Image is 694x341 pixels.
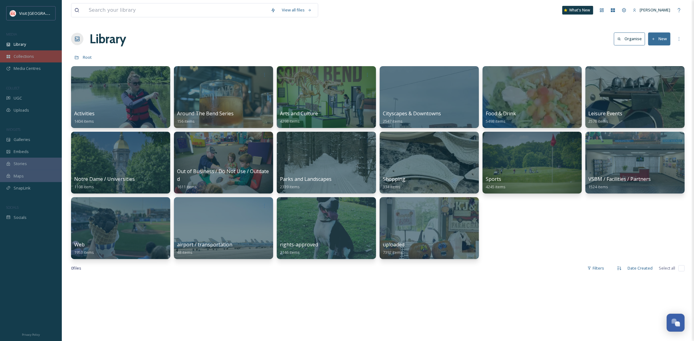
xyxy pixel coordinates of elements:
a: Sports4245 items [486,176,506,190]
a: Privacy Policy [22,330,40,338]
button: Open Chat [667,314,685,332]
span: Embeds [14,149,29,155]
span: Galleries [14,137,30,143]
span: 1524 items [589,184,608,190]
span: Socials [14,215,27,220]
div: Date Created [625,262,656,274]
span: 4245 items [486,184,506,190]
span: SOCIALS [6,205,19,210]
span: Collections [14,53,34,59]
span: UGC [14,95,22,101]
a: Library [90,30,126,48]
span: SnapLink [14,185,31,191]
span: Out of Business / Do Not Use / Outdated [177,168,269,182]
a: airport / transportation48 items [177,242,232,255]
span: Activities [74,110,95,117]
a: Arts and Culture4298 items [280,111,318,124]
a: Notre Dame / Universities1108 items [74,176,135,190]
span: Notre Dame / Universities [74,176,135,182]
a: Activities1404 items [74,111,95,124]
div: Filters [584,262,607,274]
span: 2547 items [383,118,403,124]
a: [PERSON_NAME] [630,4,674,16]
span: VSBM / Facilities / Partners [589,176,651,182]
span: 156 items [177,118,195,124]
span: 1404 items [74,118,94,124]
span: 5498 items [486,118,506,124]
a: rights-approved2146 items [280,242,318,255]
span: 7392 items [383,249,403,255]
span: Root [83,54,92,60]
span: airport / transportation [177,241,232,248]
a: Organise [614,32,648,45]
span: Cityscapes & Downtowns [383,110,441,117]
span: 1611 items [177,184,197,190]
span: Maps [14,173,24,179]
a: View all files [279,4,315,16]
span: [PERSON_NAME] [640,7,671,13]
span: COLLECT [6,86,19,90]
a: Cityscapes & Downtowns2547 items [383,111,441,124]
span: 1108 items [74,184,94,190]
span: 48 items [177,249,193,255]
span: Shopping [383,176,405,182]
a: uploaded7392 items [383,242,404,255]
span: 2576 items [589,118,608,124]
span: rights-approved [280,241,318,248]
span: 4298 items [280,118,300,124]
span: 0 file s [71,265,81,271]
a: Parks and Landscapes2339 items [280,176,332,190]
button: New [648,32,671,45]
span: 334 items [383,184,400,190]
span: Stories [14,161,27,167]
span: Arts and Culture [280,110,318,117]
input: Search your library [86,3,268,17]
span: uploaded [383,241,404,248]
span: 1953 items [74,249,94,255]
span: Privacy Policy [22,333,40,337]
span: Media Centres [14,66,41,71]
a: Food & Drink5498 items [486,111,516,124]
span: Sports [486,176,501,182]
span: Parks and Landscapes [280,176,332,182]
a: VSBM / Facilities / Partners1524 items [589,176,651,190]
a: Around The Bend Series156 items [177,111,234,124]
span: WIDGETS [6,127,20,132]
a: Root [83,53,92,61]
span: Around The Bend Series [177,110,234,117]
span: Library [14,41,26,47]
span: Food & Drink [486,110,516,117]
span: Uploads [14,107,29,113]
a: Shopping334 items [383,176,405,190]
span: MEDIA [6,32,17,36]
a: What's New [562,6,593,15]
span: Visit [GEOGRAPHIC_DATA] [19,10,67,16]
span: Web [74,241,85,248]
a: Leisure Events2576 items [589,111,623,124]
a: Web1953 items [74,242,94,255]
span: 2339 items [280,184,300,190]
span: 2146 items [280,249,300,255]
button: Organise [614,32,645,45]
span: Leisure Events [589,110,623,117]
span: Select all [659,265,675,271]
a: Out of Business / Do Not Use / Outdated1611 items [177,168,269,190]
img: vsbm-stackedMISH_CMYKlogo2017.jpg [10,10,16,16]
